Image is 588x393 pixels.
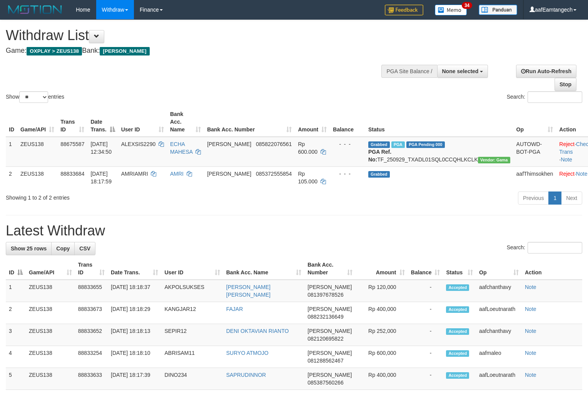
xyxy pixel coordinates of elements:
[446,328,469,335] span: Accepted
[476,280,522,302] td: aafchanthavy
[226,306,243,312] a: FAJAR
[307,314,343,320] span: Copy 088232136649 to clipboard
[6,4,64,15] img: MOTION_logo.png
[478,157,510,163] span: Vendor URL: https://trx31.1velocity.biz
[108,302,161,324] td: [DATE] 18:18:29
[435,5,467,15] img: Button%20Memo.svg
[6,346,26,368] td: 4
[525,284,536,290] a: Note
[307,306,352,312] span: [PERSON_NAME]
[408,346,443,368] td: -
[525,350,536,356] a: Note
[298,141,317,155] span: Rp 600.000
[161,280,223,302] td: AKPOLSUKSES
[356,324,408,346] td: Rp 252,000
[26,280,75,302] td: ZEUS138
[256,141,292,147] span: Copy 085822076561 to clipboard
[161,258,223,280] th: User ID: activate to sort column ascending
[507,91,582,103] label: Search:
[307,284,352,290] span: [PERSON_NAME]
[330,107,365,137] th: Balance
[443,258,476,280] th: Status: activate to sort column ascending
[161,346,223,368] td: ABRISAM11
[507,242,582,254] label: Search:
[6,166,17,188] td: 2
[408,302,443,324] td: -
[26,258,75,280] th: Game/API: activate to sort column ascending
[17,166,57,188] td: ZEUS138
[356,258,408,280] th: Amount: activate to sort column ascending
[408,368,443,390] td: -
[6,28,384,43] h1: Withdraw List
[356,302,408,324] td: Rp 400,000
[446,306,469,313] span: Accepted
[576,171,588,177] a: Note
[6,47,384,55] h4: Game: Bank:
[108,346,161,368] td: [DATE] 18:18:10
[528,242,582,254] input: Search:
[516,65,576,78] a: Run Auto-Refresh
[108,258,161,280] th: Date Trans.: activate to sort column ascending
[462,2,472,9] span: 34
[118,107,167,137] th: User ID: activate to sort column ascending
[476,302,522,324] td: aafLoeutnarath
[6,242,52,255] a: Show 25 rows
[356,346,408,368] td: Rp 600,000
[121,171,148,177] span: AMRIAMRI
[26,324,75,346] td: ZEUS138
[528,91,582,103] input: Search:
[223,258,305,280] th: Bank Acc. Name: activate to sort column ascending
[307,380,343,386] span: Copy 085387560266 to clipboard
[108,368,161,390] td: [DATE] 18:17:39
[307,336,343,342] span: Copy 082120695822 to clipboard
[525,328,536,334] a: Note
[108,280,161,302] td: [DATE] 18:18:37
[57,107,87,137] th: Trans ID: activate to sort column ascending
[226,350,269,356] a: SURYO ATMOJO
[6,258,26,280] th: ID: activate to sort column descending
[74,242,95,255] a: CSV
[19,91,48,103] select: Showentries
[555,78,576,91] a: Stop
[60,171,84,177] span: 88833684
[518,191,549,205] a: Previous
[226,372,266,378] a: SAPRUDINNOR
[6,223,582,238] h1: Latest Withdraw
[513,137,556,167] td: AUTOWD-BOT-PGA
[226,284,271,298] a: [PERSON_NAME] [PERSON_NAME]
[204,107,295,137] th: Bank Acc. Number: activate to sort column ascending
[226,328,289,334] a: DENI OKTAVIAN RIANTO
[368,171,390,178] span: Grabbed
[90,171,112,185] span: [DATE] 18:17:59
[356,280,408,302] td: Rp 120,000
[446,350,469,357] span: Accepted
[381,65,437,78] div: PGA Site Balance /
[90,141,112,155] span: [DATE] 12:34:50
[161,368,223,390] td: DINO234
[333,140,362,148] div: - - -
[26,302,75,324] td: ZEUS138
[6,280,26,302] td: 1
[6,91,64,103] label: Show entries
[525,372,536,378] a: Note
[75,346,108,368] td: 88833254
[437,65,488,78] button: None selected
[307,328,352,334] span: [PERSON_NAME]
[167,107,204,137] th: Bank Acc. Name: activate to sort column ascending
[170,171,184,177] a: AMRI
[11,245,47,252] span: Show 25 rows
[525,306,536,312] a: Note
[368,141,390,148] span: Grabbed
[561,191,582,205] a: Next
[446,284,469,291] span: Accepted
[100,47,149,55] span: [PERSON_NAME]
[408,280,443,302] td: -
[26,346,75,368] td: ZEUS138
[479,5,517,15] img: panduan.png
[6,191,239,202] div: Showing 1 to 2 of 2 entries
[561,156,572,163] a: Note
[304,258,356,280] th: Bank Acc. Number: activate to sort column ascending
[17,137,57,167] td: ZEUS138
[513,107,556,137] th: Op: activate to sort column ascending
[548,191,561,205] a: 1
